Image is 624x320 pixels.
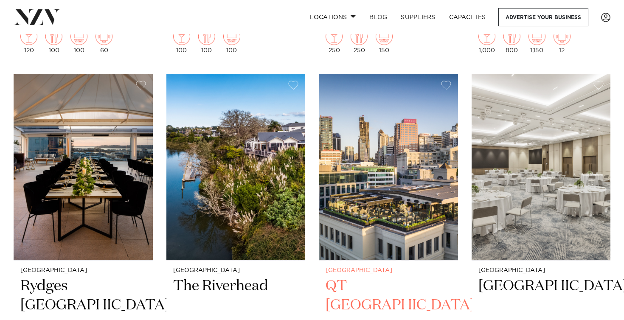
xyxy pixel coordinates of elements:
div: 100 [223,28,240,53]
div: 250 [351,28,368,53]
a: Advertise your business [498,8,588,26]
div: 100 [70,28,87,53]
div: 150 [376,28,393,53]
div: 250 [326,28,343,53]
img: cocktail.png [20,28,37,45]
img: theatre.png [528,28,545,45]
a: SUPPLIERS [394,8,442,26]
small: [GEOGRAPHIC_DATA] [326,267,451,274]
img: cocktail.png [173,28,190,45]
div: 100 [45,28,62,53]
img: dining.png [503,28,520,45]
div: 12 [554,28,571,53]
img: theatre.png [376,28,393,45]
img: cocktail.png [326,28,343,45]
img: dining.png [351,28,368,45]
img: theatre.png [223,28,240,45]
a: Locations [303,8,363,26]
small: [GEOGRAPHIC_DATA] [20,267,146,274]
small: [GEOGRAPHIC_DATA] [478,267,604,274]
img: theatre.png [70,28,87,45]
img: dining.png [198,28,215,45]
img: meeting.png [554,28,571,45]
div: 1,000 [478,28,495,53]
div: 100 [173,28,190,53]
img: meeting.png [96,28,112,45]
img: nzv-logo.png [14,9,60,25]
div: 60 [96,28,112,53]
img: dining.png [45,28,62,45]
div: 1,150 [528,28,545,53]
a: BLOG [363,8,394,26]
small: [GEOGRAPHIC_DATA] [173,267,299,274]
a: Capacities [442,8,493,26]
div: 800 [503,28,520,53]
img: cocktail.png [478,28,495,45]
div: 120 [20,28,37,53]
div: 100 [198,28,215,53]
